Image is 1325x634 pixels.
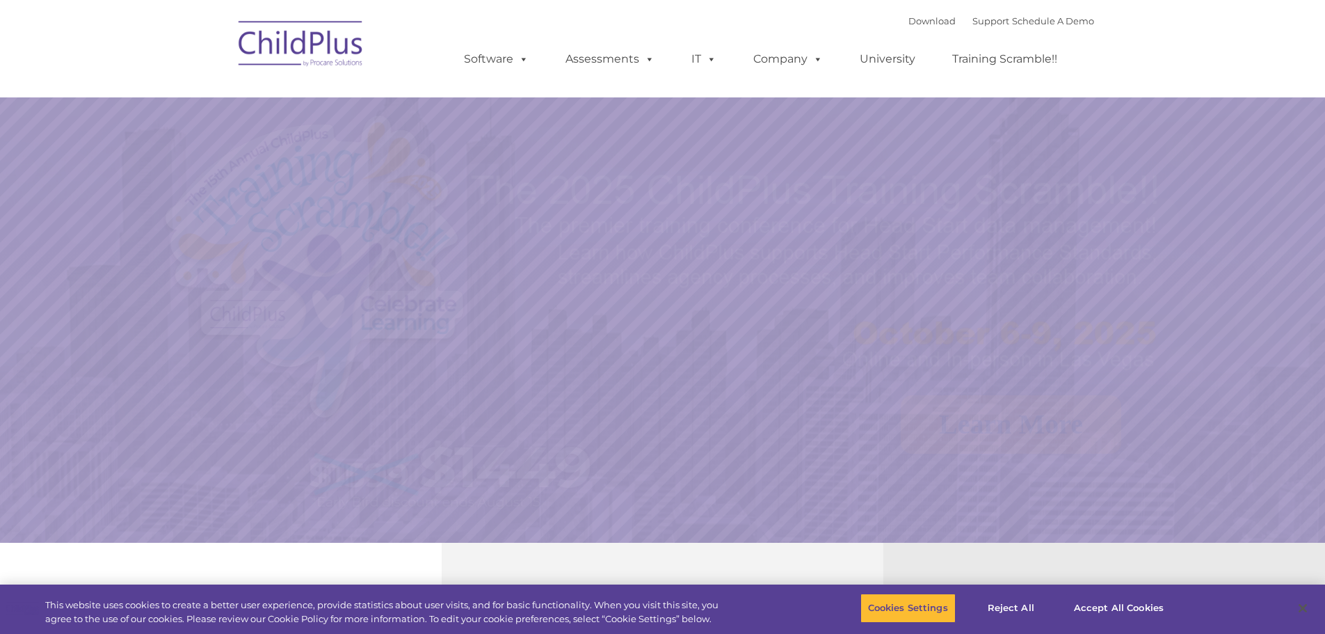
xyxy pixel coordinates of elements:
a: Software [450,45,543,73]
a: Learn More [901,395,1121,454]
button: Accept All Cookies [1066,594,1171,623]
div: This website uses cookies to create a better user experience, provide statistics about user visit... [45,599,729,626]
a: Company [739,45,837,73]
font: | [908,15,1094,26]
button: Cookies Settings [860,594,956,623]
button: Close [1287,593,1318,624]
a: Training Scramble!! [938,45,1071,73]
a: IT [677,45,730,73]
button: Reject All [967,594,1054,623]
img: ChildPlus by Procare Solutions [232,11,371,81]
a: University [846,45,929,73]
a: Download [908,15,956,26]
a: Schedule A Demo [1012,15,1094,26]
a: Support [972,15,1009,26]
a: Assessments [552,45,668,73]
